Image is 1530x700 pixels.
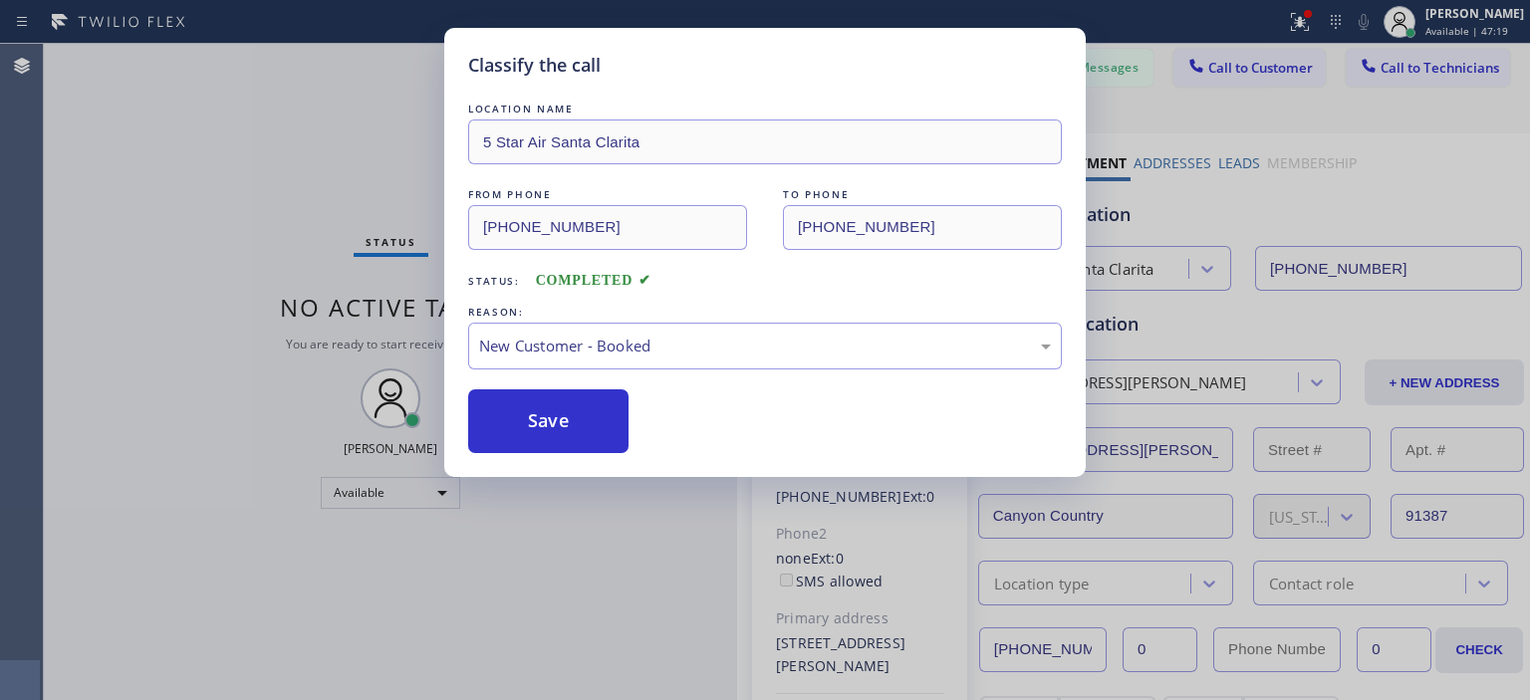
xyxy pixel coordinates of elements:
[468,274,520,288] span: Status:
[468,184,747,205] div: FROM PHONE
[783,184,1062,205] div: TO PHONE
[468,99,1062,119] div: LOCATION NAME
[468,205,747,250] input: From phone
[468,52,601,79] h5: Classify the call
[536,273,651,288] span: COMPLETED
[783,205,1062,250] input: To phone
[468,389,629,453] button: Save
[468,302,1062,323] div: REASON:
[479,335,1051,357] div: New Customer - Booked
